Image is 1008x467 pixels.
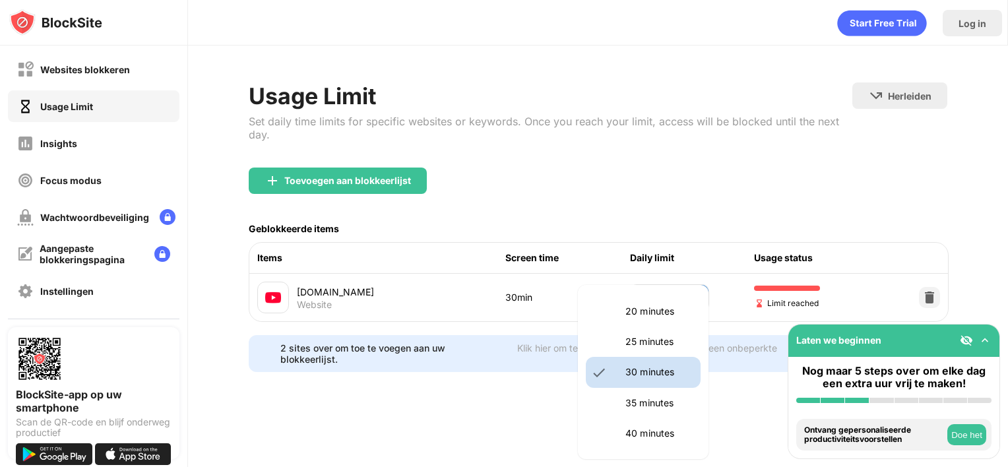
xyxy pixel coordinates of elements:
p: 40 minutes [625,426,693,441]
p: 25 minutes [625,334,693,349]
p: 30 minutes [625,365,693,379]
p: 35 minutes [625,396,693,410]
p: 20 minutes [625,304,693,319]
